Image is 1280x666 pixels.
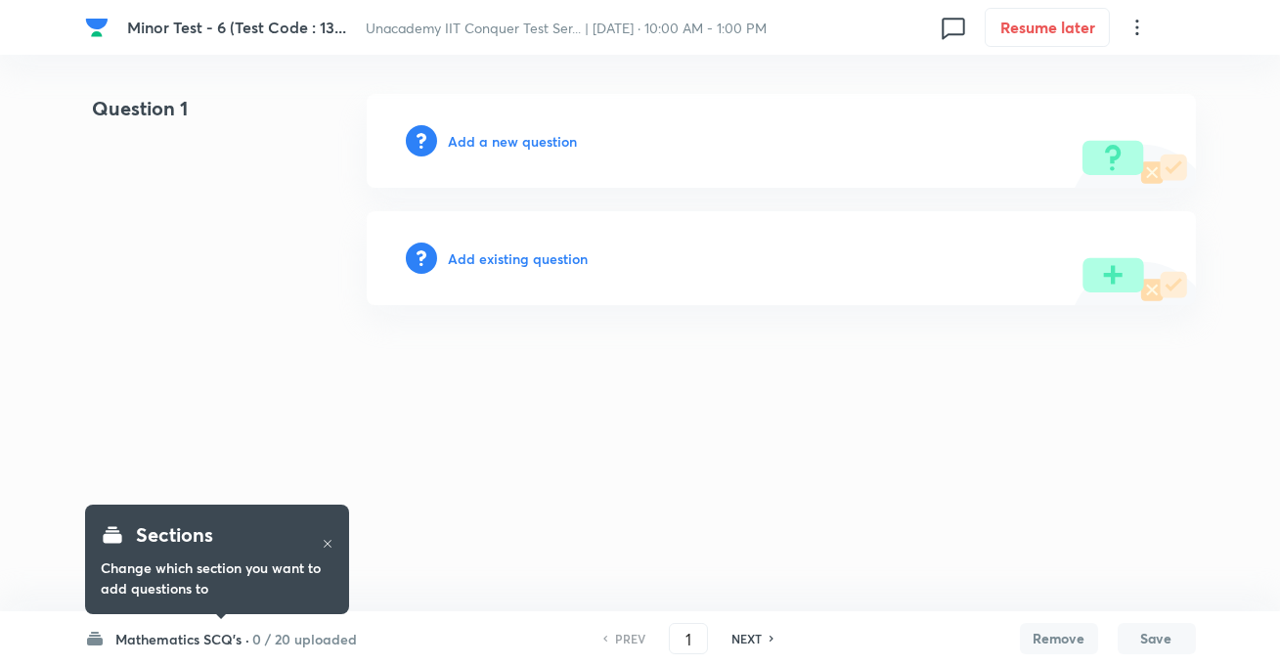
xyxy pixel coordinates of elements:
[85,16,109,39] img: Company Logo
[136,520,213,550] h4: Sections
[366,19,767,37] span: Unacademy IIT Conquer Test Ser... | [DATE] · 10:00 AM - 1:00 PM
[85,16,112,39] a: Company Logo
[731,630,762,647] h6: NEXT
[85,94,304,139] h4: Question 1
[1118,623,1196,654] button: Save
[101,557,333,599] h6: Change which section you want to add questions to
[985,8,1110,47] button: Resume later
[1020,623,1098,654] button: Remove
[116,629,250,649] h6: Mathematics SCQ's ·
[449,131,578,152] h6: Add a new question
[253,629,358,649] h6: 0 / 20 uploaded
[127,17,346,37] span: Minor Test - 6 (Test Code : 13...
[449,248,589,269] h6: Add existing question
[615,630,645,647] h6: PREV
